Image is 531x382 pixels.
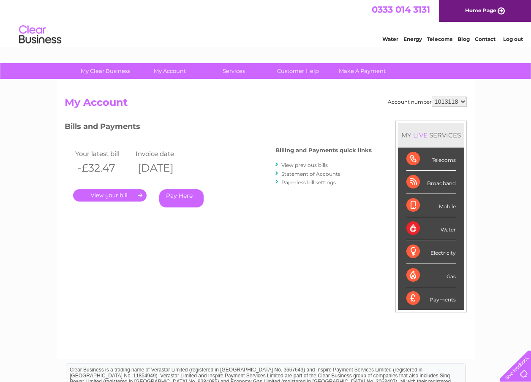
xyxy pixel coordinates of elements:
th: -£32.47 [73,159,134,177]
th: [DATE] [133,159,194,177]
a: Blog [457,36,470,42]
div: MY SERVICES [398,123,464,147]
a: Contact [475,36,496,42]
h3: Bills and Payments [65,121,372,135]
div: Gas [406,264,456,287]
a: . [73,189,147,202]
a: 0333 014 3131 [372,4,430,15]
h2: My Account [65,97,467,113]
a: Customer Help [263,63,333,79]
div: LIVE [411,131,429,139]
div: Telecoms [406,148,456,171]
div: Payments [406,287,456,310]
a: My Account [135,63,204,79]
a: Pay Here [159,189,204,207]
a: Services [199,63,269,79]
a: Water [382,36,398,42]
a: Energy [403,36,422,42]
a: View previous bills [281,162,328,168]
div: Account number [388,97,467,107]
div: Electricity [406,240,456,264]
td: Invoice date [133,148,194,159]
a: Statement of Accounts [281,171,340,177]
a: My Clear Business [71,63,140,79]
a: Log out [503,36,523,42]
a: Make A Payment [327,63,397,79]
h4: Billing and Payments quick links [275,147,372,153]
a: Telecoms [427,36,452,42]
div: Water [406,217,456,240]
div: Clear Business is a trading name of Verastar Limited (registered in [GEOGRAPHIC_DATA] No. 3667643... [66,5,466,41]
td: Your latest bill [73,148,134,159]
div: Mobile [406,194,456,217]
div: Broadband [406,171,456,194]
a: Paperless bill settings [281,179,336,186]
img: logo.png [19,22,62,48]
